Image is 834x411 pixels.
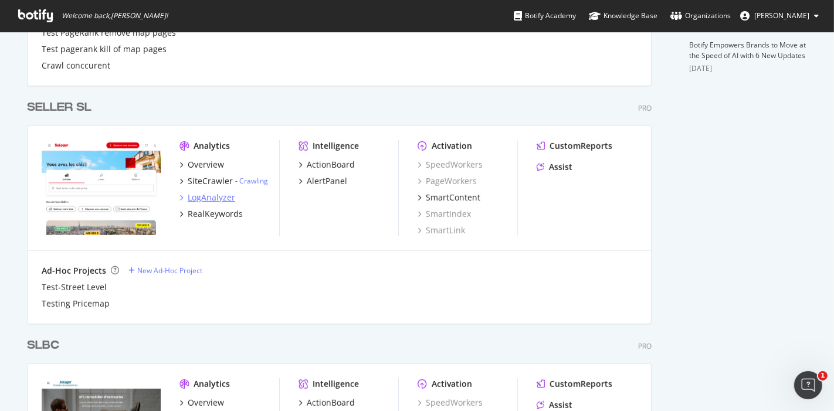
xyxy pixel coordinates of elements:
[137,266,202,276] div: New Ad-Hoc Project
[432,140,472,152] div: Activation
[589,10,657,22] div: Knowledge Base
[537,378,612,390] a: CustomReports
[731,6,828,25] button: [PERSON_NAME]
[179,159,224,171] a: Overview
[537,161,572,173] a: Assist
[418,159,483,171] a: SpeedWorkers
[549,399,572,411] div: Assist
[62,11,168,21] span: Welcome back, [PERSON_NAME] !
[550,378,612,390] div: CustomReports
[179,192,235,203] a: LogAnalyzer
[42,298,110,310] a: Testing Pricemap
[754,11,809,21] span: Jean-Baptiste Picot
[188,175,233,187] div: SiteCrawler
[299,159,355,171] a: ActionBoard
[179,175,268,187] a: SiteCrawler- Crawling
[235,176,268,186] div: -
[313,378,359,390] div: Intelligence
[670,10,731,22] div: Organizations
[418,175,477,187] a: PageWorkers
[418,225,465,236] a: SmartLink
[188,192,235,203] div: LogAnalyzer
[299,175,347,187] a: AlertPanel
[179,397,224,409] a: Overview
[689,40,806,60] a: Botify Empowers Brands to Move at the Speed of AI with 6 New Updates
[27,99,96,116] a: SELLER SL
[307,159,355,171] div: ActionBoard
[27,337,64,354] a: SLBC
[188,397,224,409] div: Overview
[418,397,483,409] a: SpeedWorkers
[537,140,612,152] a: CustomReports
[432,378,472,390] div: Activation
[194,140,230,152] div: Analytics
[42,60,110,72] a: Crawl conccurent
[537,399,572,411] a: Assist
[27,337,59,354] div: SLBC
[42,140,161,235] img: seloger.com/prix-de-l-immo/
[27,99,91,116] div: SELLER SL
[794,371,822,399] iframe: Intercom live chat
[638,103,652,113] div: Pro
[550,140,612,152] div: CustomReports
[818,371,828,381] span: 1
[549,161,572,173] div: Assist
[313,140,359,152] div: Intelligence
[426,192,480,203] div: SmartContent
[179,208,243,220] a: RealKeywords
[299,397,355,409] a: ActionBoard
[188,208,243,220] div: RealKeywords
[307,397,355,409] div: ActionBoard
[128,266,202,276] a: New Ad-Hoc Project
[42,43,167,55] a: Test pagerank kill of map pages
[418,192,480,203] a: SmartContent
[42,27,176,39] a: Test PageRank remove map pages
[42,281,107,293] a: Test-Street Level
[188,159,224,171] div: Overview
[638,341,652,351] div: Pro
[418,208,471,220] a: SmartIndex
[307,175,347,187] div: AlertPanel
[42,265,106,277] div: Ad-Hoc Projects
[689,63,807,74] div: [DATE]
[194,378,230,390] div: Analytics
[514,10,576,22] div: Botify Academy
[239,176,268,186] a: Crawling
